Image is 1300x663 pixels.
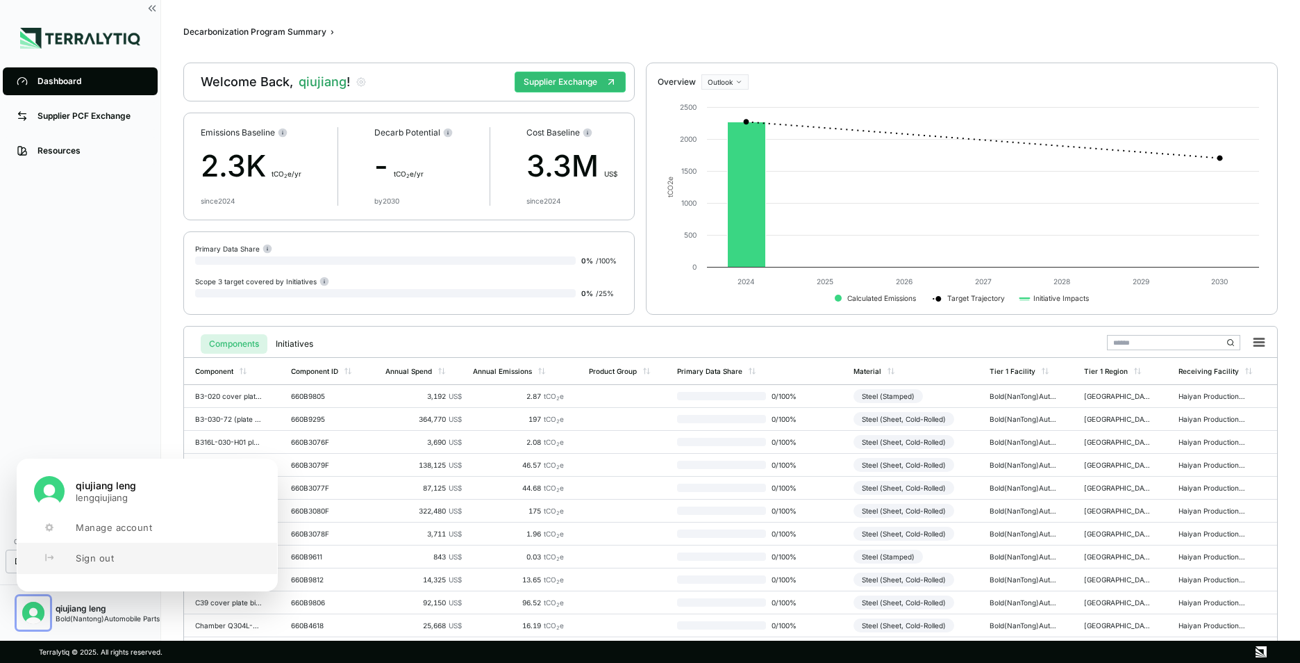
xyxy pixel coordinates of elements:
[449,438,462,446] span: US$
[1084,530,1151,538] div: [GEOGRAPHIC_DATA]
[1178,484,1245,492] div: Haiyan Production CNRAQ
[556,579,560,585] sub: 2
[1178,530,1245,538] div: Haiyan Production CNRAQ
[1178,621,1245,630] div: Haiyan Production CNRAQ
[17,459,278,591] div: User button popover
[526,144,617,188] div: 3.3M
[581,289,593,297] span: 0 %
[201,74,350,90] div: Welcome Back,
[556,510,560,516] sub: 2
[853,412,954,426] div: Steel (Sheet, Cold-Rolled)
[684,231,697,239] text: 500
[544,621,564,630] span: tCO e
[449,507,462,515] span: US$
[473,415,564,423] div: 197
[473,507,564,515] div: 175
[589,367,637,375] div: Product Group
[681,199,697,207] text: 1000
[737,277,755,286] text: 2024
[183,26,326,38] div: Decarbonization Program Summary
[990,392,1056,400] div: Bold(NanTong)Automobile Parts - [GEOGRAPHIC_DATA]
[990,367,1035,375] div: Tier 1 Facility
[195,621,262,630] div: Chamber Q304L-D055-J002
[1178,392,1245,400] div: Haiyan Production CNRAQ
[515,72,626,92] button: Supplier Exchange
[544,461,564,469] span: tCO e
[385,367,432,375] div: Annual Spend
[544,552,564,561] span: tCO e
[990,461,1056,469] div: Bold(NanTong)Automobile Parts - [GEOGRAPHIC_DATA]
[76,552,114,564] span: Sign out
[766,598,810,607] span: 0 / 100 %
[272,170,301,178] span: t CO e/yr
[1178,507,1245,515] div: Haiyan Production CNRAQ
[1033,294,1089,303] text: Initiative Impacts
[1178,598,1245,607] div: Haiyan Production CNRAQ
[974,277,991,286] text: 2027
[1178,575,1245,584] div: Haiyan Production CNRAQ
[195,438,262,446] div: B316L-030-H01 plate with copper
[766,530,810,538] span: 0 / 100 %
[201,144,301,188] div: 2.3K
[990,621,1056,630] div: Bold(NanTong)Automobile Parts - [GEOGRAPHIC_DATA]
[853,550,923,564] div: Steel (Stamped)
[449,461,462,469] span: US$
[473,438,564,446] div: 2.08
[556,625,560,631] sub: 2
[291,552,358,561] div: 660B9611
[195,276,329,286] div: Scope 3 target covered by Initiatives
[947,294,1005,303] text: Target Trajectory
[1084,367,1128,375] div: Tier 1 Region
[385,484,461,492] div: 87,125
[374,144,453,188] div: -
[291,392,358,400] div: 660B9805
[76,522,152,533] span: Manage account
[299,74,350,90] span: qiujiang
[201,127,301,138] div: Emissions Baseline
[291,415,358,423] div: 660B9295
[385,438,461,446] div: 3,690
[990,507,1056,515] div: Bold(NanTong)Automobile Parts - [GEOGRAPHIC_DATA]
[581,256,593,265] span: 0 %
[853,573,954,587] div: Steel (Sheet, Cold-Rolled)
[291,507,358,515] div: 660B3080F
[76,480,136,492] span: qiujiang leng
[1084,575,1151,584] div: [GEOGRAPHIC_DATA]
[853,596,954,609] div: Steel (Sheet, Cold-Rolled)
[1084,621,1151,630] div: [GEOGRAPHIC_DATA]
[766,575,810,584] span: 0 / 100 %
[385,598,461,607] div: 92,150
[291,438,358,446] div: 660B3076F
[195,415,262,423] div: B3-030-72 (plate pack）
[666,181,674,185] tspan: 2
[449,621,462,630] span: US$
[385,552,461,561] div: 843
[1084,438,1151,446] div: [GEOGRAPHIC_DATA]
[15,556,47,567] span: Danfoss
[267,334,322,354] button: Initiatives
[596,289,614,297] span: / 25 %
[990,530,1056,538] div: Bold(NanTong)Automobile Parts - [GEOGRAPHIC_DATA]
[680,135,697,143] text: 2000
[291,530,358,538] div: 660B3078F
[766,438,810,446] span: 0 / 100 %
[385,575,461,584] div: 14,325
[201,197,235,205] div: since 2024
[990,552,1056,561] div: Bold(NanTong)Automobile Parts - [GEOGRAPHIC_DATA]
[473,484,564,492] div: 44.68
[853,435,954,449] div: Steel (Sheet, Cold-Rolled)
[1178,552,1245,561] div: Haiyan Production CNRAQ
[1084,598,1151,607] div: [GEOGRAPHIC_DATA]
[526,127,617,138] div: Cost Baseline
[853,458,954,472] div: Steel (Sheet, Cold-Rolled)
[374,197,399,205] div: by 2030
[1178,438,1245,446] div: Haiyan Production CNRAQ
[195,598,262,607] div: C39 cover plate billet
[385,392,461,400] div: 3,192
[990,598,1056,607] div: Bold(NanTong)Automobile Parts - [GEOGRAPHIC_DATA]
[817,277,833,286] text: 2025
[291,598,358,607] div: 660B9806
[473,392,564,400] div: 2.87
[853,504,954,518] div: Steel (Sheet, Cold-Rolled)
[666,177,674,197] text: tCO e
